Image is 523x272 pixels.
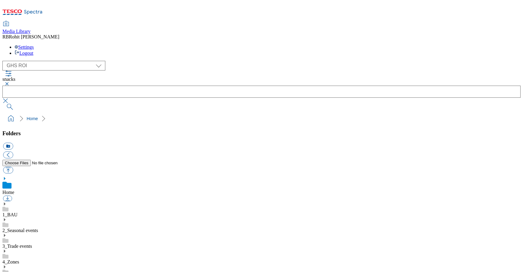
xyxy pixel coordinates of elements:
nav: breadcrumb [2,113,521,124]
a: home [6,114,16,123]
span: Rohit [PERSON_NAME] [9,34,59,39]
a: 4_Zones [2,259,19,264]
span: RB [2,34,9,39]
a: Logout [15,51,33,56]
span: snacks [2,77,15,82]
a: Home [2,190,14,195]
h3: Folders [2,130,521,137]
a: Home [27,116,38,121]
a: Settings [15,44,34,50]
span: Media Library [2,29,31,34]
a: 1_BAU [2,212,18,217]
a: 2_Seasonal events [2,228,38,233]
a: 3_Trade events [2,244,32,249]
a: Media Library [2,21,31,34]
